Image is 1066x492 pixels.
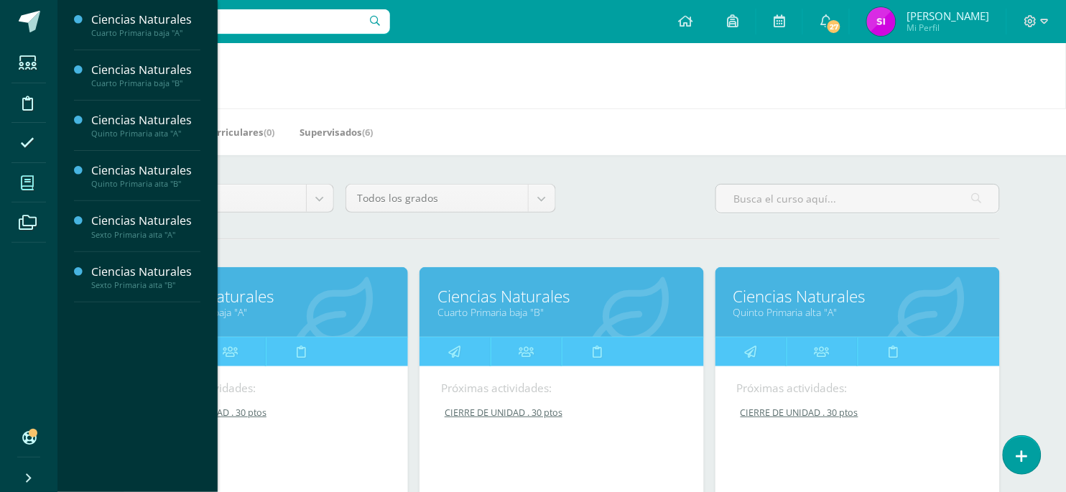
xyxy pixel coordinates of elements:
a: Todos los niveles [124,185,333,212]
a: CIERRE DE UNIDAD . 30 ptos [145,407,388,419]
div: Ciencias Naturales [91,112,200,129]
span: (6) [362,126,373,139]
span: Todos los grados [357,185,517,212]
input: Busca el curso aquí... [716,185,999,213]
a: CIERRE DE UNIDAD . 30 ptos [737,407,980,419]
div: Quinto Primaria alta "A" [91,129,200,139]
div: Ciencias Naturales [91,264,200,280]
div: Ciencias Naturales [91,213,200,229]
span: [PERSON_NAME] [907,9,989,23]
a: Mis Extracurriculares(0) [162,121,274,144]
div: Cuarto Primaria baja "A" [91,28,200,38]
a: Ciencias NaturalesQuinto Primaria alta "B" [91,162,200,189]
a: Ciencias NaturalesCuarto Primaria baja "A" [91,11,200,38]
a: Supervisados(6) [300,121,373,144]
a: Ciencias NaturalesSexto Primaria alta "B" [91,264,200,290]
span: Mi Perfil [907,22,989,34]
span: (0) [264,126,274,139]
div: Quinto Primaria alta "B" [91,179,200,189]
a: Ciencias NaturalesQuinto Primaria alta "A" [91,112,200,139]
input: Busca un usuario... [67,9,390,34]
a: Ciencias Naturales [437,285,686,307]
a: Cuarto Primaria baja "B" [437,305,686,319]
div: Próximas actividades: [441,381,682,396]
a: Ciencias NaturalesSexto Primaria alta "A" [91,213,200,239]
a: Todos los grados [346,185,555,212]
a: Cuarto Primaria baja "A" [142,305,390,319]
div: Próximas actividades: [145,381,386,396]
div: Ciencias Naturales [91,62,200,78]
span: 27 [826,19,842,34]
div: Próximas actividades: [737,381,978,396]
a: Ciencias NaturalesCuarto Primaria baja "B" [91,62,200,88]
div: Ciencias Naturales [91,162,200,179]
a: Ciencias Naturales [733,285,982,307]
img: d8b40b524f0719143e6a1b062ddc517a.png [867,7,896,36]
div: Sexto Primaria alta "A" [91,230,200,240]
div: Cuarto Primaria baja "B" [91,78,200,88]
div: Ciencias Naturales [91,11,200,28]
a: CIERRE DE UNIDAD . 30 ptos [441,407,684,419]
div: Sexto Primaria alta "B" [91,280,200,290]
a: Ciencias Naturales [142,285,390,307]
a: Quinto Primaria alta "A" [733,305,982,319]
